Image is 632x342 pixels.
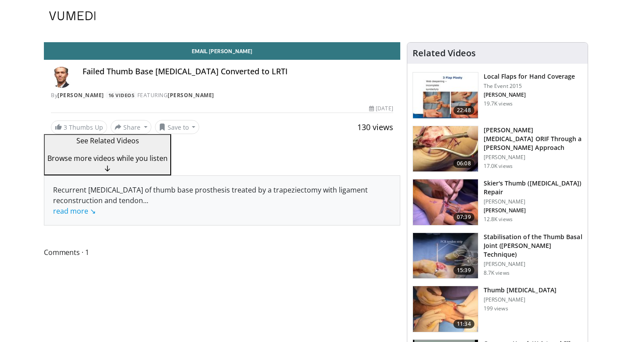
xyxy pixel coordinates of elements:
[453,159,474,168] span: 06:08
[51,120,107,134] a: 3 Thumbs Up
[53,185,391,216] div: Recurrent [MEDICAL_DATA] of thumb base prosthesis treated by a trapeziectomy with ligament recons...
[484,154,582,161] p: [PERSON_NAME]
[413,179,582,226] a: 07:39 Skier's Thumb ([MEDICAL_DATA]) Repair [PERSON_NAME] [PERSON_NAME] 12.8K views
[168,91,214,99] a: [PERSON_NAME]
[44,42,400,60] a: Email [PERSON_NAME]
[47,135,168,146] p: See Related Videos
[413,73,478,118] img: b6f583b7-1888-44fa-9956-ce612c416478.150x105_q85_crop-smart_upscale.jpg
[453,320,474,328] span: 11:34
[369,105,393,113] div: [DATE]
[51,91,393,99] div: By FEATURING
[484,163,513,170] p: 17.0K views
[484,72,575,81] h3: Local Flaps for Hand Coverage
[44,247,400,258] span: Comments 1
[51,67,72,88] img: Avatar
[484,216,513,223] p: 12.8K views
[484,305,508,312] p: 199 views
[484,100,513,107] p: 19.7K views
[44,134,171,175] button: See Related Videos Browse more videos while you listen
[64,123,67,131] span: 3
[413,286,582,332] a: 11:34 Thumb [MEDICAL_DATA] [PERSON_NAME] 199 views
[413,233,582,279] a: 15:39 Stabilisation of the Thumb Basal Joint ([PERSON_NAME] Technique) [PERSON_NAME] 8.7K views
[484,126,582,152] h3: [PERSON_NAME][MEDICAL_DATA] ORIF Through a [PERSON_NAME] Approach
[413,286,478,332] img: 86f7a411-b29c-4241-a97c-6b2d26060ca0.150x105_q85_crop-smart_upscale.jpg
[484,91,575,98] p: Warren Hammert
[413,72,582,119] a: 22:48 Local Flaps for Hand Coverage The Event 2015 [PERSON_NAME] 19.7K views
[484,179,582,196] h3: Skier's Thumb ([MEDICAL_DATA]) Repair
[484,83,575,90] p: The Event 2015
[413,179,478,225] img: cf79e27c-792e-4c6a-b4db-18d0e20cfc31.150x105_q85_crop-smart_upscale.jpg
[453,266,474,275] span: 15:39
[105,91,137,99] a: 16 Videos
[83,67,393,76] h4: Failed Thumb Base [MEDICAL_DATA] Converted to LRTI
[413,126,582,172] a: 06:08 [PERSON_NAME][MEDICAL_DATA] ORIF Through a [PERSON_NAME] Approach [PERSON_NAME] 17.0K views
[453,213,474,222] span: 07:39
[357,122,393,132] span: 130 views
[484,269,510,277] p: 8.7K views
[413,48,476,58] h4: Related Videos
[155,120,200,134] button: Save to
[413,126,478,172] img: af335e9d-3f89-4d46-97d1-d9f0cfa56dd9.150x105_q85_crop-smart_upscale.jpg
[484,261,582,268] p: [PERSON_NAME]
[484,286,557,295] h3: Thumb [MEDICAL_DATA]
[484,198,582,205] p: [PERSON_NAME]
[484,207,582,214] p: Mike Hayton
[57,91,104,99] a: [PERSON_NAME]
[47,153,168,163] span: Browse more videos while you listen
[413,233,478,279] img: abbb8fbb-6d8f-4f51-8ac9-71c5f2cab4bf.150x105_q85_crop-smart_upscale.jpg
[453,106,474,115] span: 22:48
[484,233,582,259] h3: Stabilisation of the Thumb Basal Joint ([PERSON_NAME] Technique)
[53,206,96,216] a: read more ↘
[111,120,151,134] button: Share
[484,296,557,303] p: [PERSON_NAME]
[49,11,96,20] img: VuMedi Logo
